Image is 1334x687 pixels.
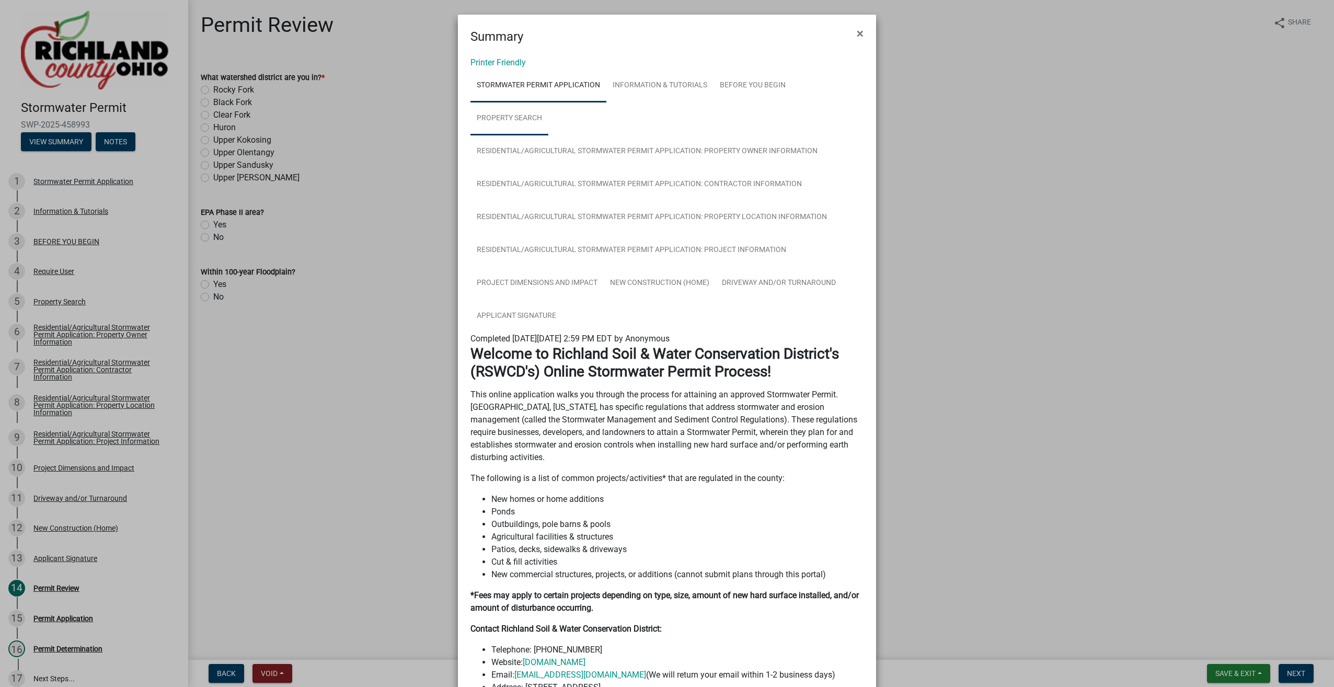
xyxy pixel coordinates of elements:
a: Stormwater Permit Application [470,69,606,102]
strong: *Fees may apply to certain projects depending on type, size, amount of new hard surface installed... [470,590,859,613]
li: Agricultural facilities & structures [491,531,864,543]
p: This online application walks you through the process for attaining an approved Stormwater Permit... [470,388,864,464]
li: New commercial structures, projects, or additions (cannot submit plans through this portal) [491,568,864,581]
li: Email: (We will return your email within 1-2 business days) [491,669,864,681]
li: Patios, decks, sidewalks & driveways [491,543,864,556]
a: Property Search [470,102,548,135]
li: Cut & fill activities [491,556,864,568]
li: Outbuildings, pole barns & pools [491,518,864,531]
a: BEFORE YOU BEGIN [714,69,792,102]
a: Information & Tutorials [606,69,714,102]
a: Residential/Agricultural Stormwater Permit Application: Contractor Information [470,168,808,201]
span: × [857,26,864,41]
a: New Construction (Home) [604,267,716,300]
strong: Contact Richland Soil & Water Conservation District: [470,624,662,634]
a: Applicant Signature [470,300,562,333]
li: New homes or home additions [491,493,864,506]
a: [DOMAIN_NAME] [523,657,585,667]
li: Ponds [491,506,864,518]
a: Printer Friendly [470,58,526,67]
button: Close [848,19,872,48]
li: Website: [491,656,864,669]
strong: Welcome to Richland Soil & Water Conservation District's (RSWCD's) Online Stormwater Permit Process! [470,345,839,380]
a: [EMAIL_ADDRESS][DOMAIN_NAME] [514,670,646,680]
h4: Summary [470,27,523,46]
a: Driveway and/or Turnaround [716,267,842,300]
a: Residential/Agricultural Stormwater Permit Application: Property Location Information [470,201,833,234]
span: Completed [DATE][DATE] 2:59 PM EDT by Anonymous [470,334,670,344]
a: Residential/Agricultural Stormwater Permit Application: Project Information [470,234,792,267]
li: Telephone: [PHONE_NUMBER] [491,644,864,656]
a: Residential/Agricultural Stormwater Permit Application: Property Owner Information [470,135,824,168]
a: Project Dimensions and Impact [470,267,604,300]
p: The following is a list of common projects/activities* that are regulated in the county: [470,472,864,485]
